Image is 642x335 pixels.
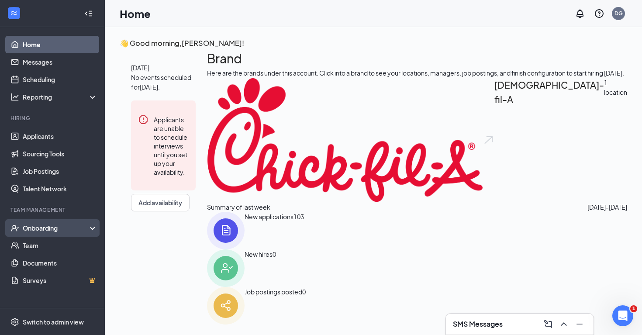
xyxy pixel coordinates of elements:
[573,317,587,331] button: Minimize
[23,145,97,162] a: Sourcing Tools
[494,78,604,203] h2: [DEMOGRAPHIC_DATA]-fil-A
[207,49,627,68] h1: Brand
[207,78,483,203] img: Chick-fil-A
[131,194,190,211] button: Add availability
[245,249,273,287] div: New hires
[302,287,306,325] span: 0
[23,36,97,53] a: Home
[483,78,494,203] img: open.6027fd2a22e1237b5b06.svg
[630,305,637,312] span: 1
[23,224,90,232] div: Onboarding
[154,114,189,176] div: Applicants are unable to schedule interviews until you set up your availability.
[293,212,304,249] span: 103
[23,53,97,71] a: Messages
[10,224,19,232] svg: UserCheck
[612,305,633,326] iframe: Intercom live chat
[10,318,19,326] svg: Settings
[207,212,245,249] img: icon
[10,114,96,122] div: Hiring
[23,93,98,101] div: Reporting
[207,202,270,212] span: Summary of last week
[604,78,627,203] span: 1 location
[23,237,97,254] a: Team
[23,272,97,289] a: SurveysCrown
[273,249,276,287] span: 0
[23,71,97,88] a: Scheduling
[543,319,553,329] svg: ComposeMessage
[138,114,148,125] svg: Error
[84,9,93,18] svg: Collapse
[559,319,569,329] svg: ChevronUp
[23,128,97,145] a: Applicants
[10,9,18,17] svg: WorkstreamLogo
[453,319,503,329] h3: SMS Messages
[10,206,96,214] div: Team Management
[23,180,97,197] a: Talent Network
[23,318,84,326] div: Switch to admin view
[207,68,627,78] div: Here are the brands under this account. Click into a brand to see your locations, managers, job p...
[575,8,585,19] svg: Notifications
[23,162,97,180] a: Job Postings
[23,254,97,272] a: Documents
[207,287,245,325] img: icon
[245,212,293,249] div: New applications
[207,249,245,287] img: icon
[574,319,585,329] svg: Minimize
[587,202,627,212] span: [DATE] - [DATE]
[131,63,196,73] span: [DATE]
[10,93,19,101] svg: Analysis
[245,287,302,325] div: Job postings posted
[120,38,627,49] h3: 👋 Good morning, [PERSON_NAME] !
[614,10,623,17] div: DG
[120,6,151,21] h1: Home
[131,73,196,92] span: No events scheduled for [DATE] .
[594,8,604,19] svg: QuestionInfo
[541,317,555,331] button: ComposeMessage
[557,317,571,331] button: ChevronUp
